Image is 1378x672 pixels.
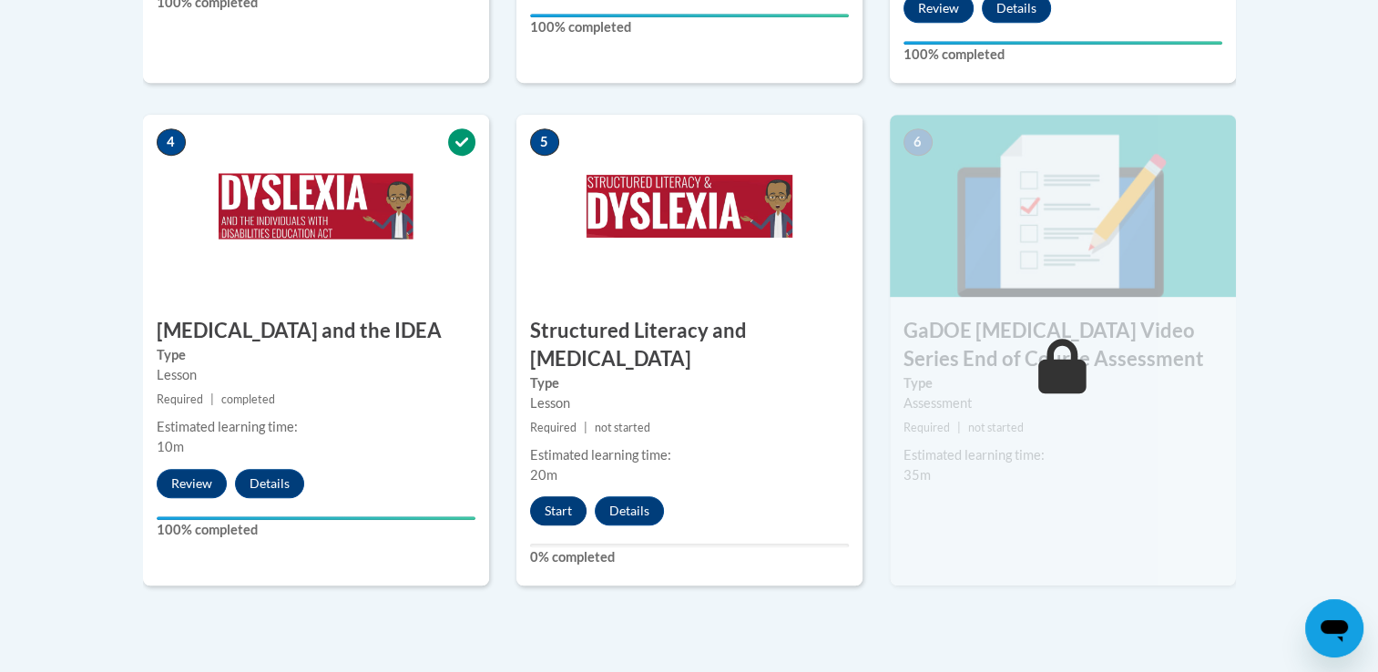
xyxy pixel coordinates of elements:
[530,547,849,567] label: 0% completed
[530,393,849,413] div: Lesson
[903,393,1222,413] div: Assessment
[903,45,1222,65] label: 100% completed
[530,496,587,525] button: Start
[157,469,227,498] button: Review
[890,317,1236,373] h3: GaDOE [MEDICAL_DATA] Video Series End of Course Assessment
[957,421,961,434] span: |
[530,14,849,17] div: Your progress
[595,421,650,434] span: not started
[903,373,1222,393] label: Type
[903,445,1222,465] div: Estimated learning time:
[903,467,931,483] span: 35m
[157,417,475,437] div: Estimated learning time:
[584,421,587,434] span: |
[235,469,304,498] button: Details
[157,392,203,406] span: Required
[157,345,475,365] label: Type
[903,41,1222,45] div: Your progress
[530,373,849,393] label: Type
[890,115,1236,297] img: Course Image
[530,128,559,156] span: 5
[1305,599,1363,657] iframe: Button to launch messaging window
[210,392,214,406] span: |
[530,467,557,483] span: 20m
[157,520,475,540] label: 100% completed
[530,445,849,465] div: Estimated learning time:
[143,317,489,345] h3: [MEDICAL_DATA] and the IDEA
[516,317,863,373] h3: Structured Literacy and [MEDICAL_DATA]
[595,496,664,525] button: Details
[903,128,933,156] span: 6
[903,421,950,434] span: Required
[157,128,186,156] span: 4
[530,421,577,434] span: Required
[143,115,489,297] img: Course Image
[157,516,475,520] div: Your progress
[968,421,1024,434] span: not started
[530,17,849,37] label: 100% completed
[157,365,475,385] div: Lesson
[516,115,863,297] img: Course Image
[221,392,275,406] span: completed
[157,439,184,454] span: 10m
